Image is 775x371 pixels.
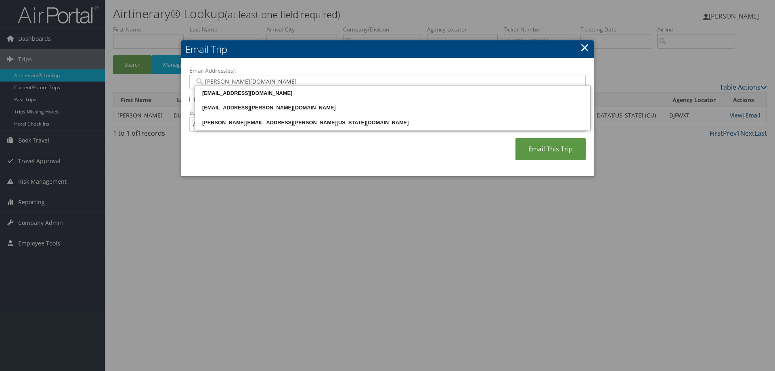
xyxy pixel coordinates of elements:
label: Email Address(es): [189,67,586,75]
div: [EMAIL_ADDRESS][DOMAIN_NAME] [196,89,589,97]
h2: Email Trip [181,40,594,58]
a: Email This Trip [515,138,586,160]
input: Email address (Separate multiple email addresses with commas) [195,78,580,86]
label: Subject: [189,109,586,117]
div: [PERSON_NAME][EMAIL_ADDRESS][PERSON_NAME][US_STATE][DOMAIN_NAME] [196,119,589,127]
div: [EMAIL_ADDRESS][PERSON_NAME][DOMAIN_NAME] [196,104,589,112]
input: Add a short subject for the email [189,117,586,132]
a: × [580,39,589,55]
